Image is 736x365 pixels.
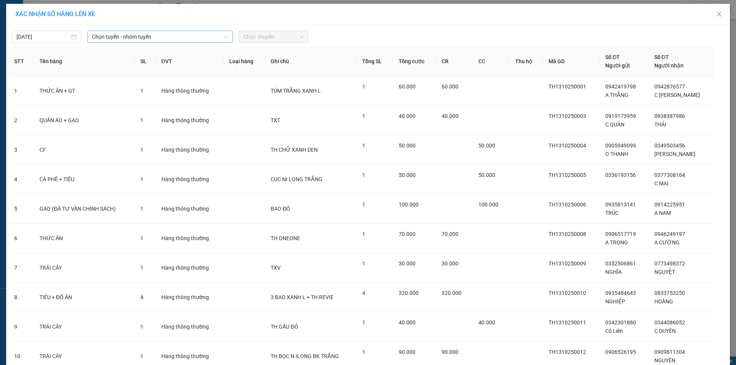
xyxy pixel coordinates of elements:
span: C DUYÊN [654,328,676,334]
span: TH CHỮ XANH DEN [271,147,318,153]
td: 9 [8,312,33,342]
th: Tổng SL [356,47,392,76]
span: 1 [140,235,143,241]
td: CF [33,135,134,165]
span: 50.000 [399,172,416,178]
span: C [PERSON_NAME] [654,92,700,98]
span: 0909811304 [654,349,685,355]
span: 90.000 [399,349,416,355]
span: 40.000 [442,113,458,119]
span: 1 [140,176,143,182]
td: QUẦN ÁO + GẠO [33,106,134,135]
th: Loại hàng [223,47,264,76]
span: A NAM [654,210,671,216]
span: 1 [140,206,143,212]
span: 0352506861 [605,260,636,267]
span: 100.000 [478,201,498,208]
span: Người gửi [605,62,630,69]
td: TRÁI CÂY [33,253,134,283]
span: TH1310250006 [549,201,586,208]
span: 1 [140,324,143,330]
span: TH1310250003 [549,113,586,119]
th: CC [472,47,509,76]
td: THỨC ĂN + GT [33,76,134,106]
span: 0942876577 [654,83,685,90]
span: TRÚC [605,210,619,216]
th: Tên hàng [33,47,134,76]
td: 3 [8,135,33,165]
span: [PERSON_NAME] [654,151,695,157]
th: Mã GD [542,47,599,76]
span: C MAI [654,180,669,187]
span: TH1310250001 [549,83,586,90]
span: 1 [140,265,143,271]
span: TXV [271,265,281,271]
span: 0344086052 [654,319,685,326]
th: Ghi chú [264,47,356,76]
span: C QUÂN [605,121,624,128]
span: 60.000 [399,83,416,90]
td: Hàng thông thường [155,106,223,135]
span: 1 [362,113,365,119]
span: 70.000 [442,231,458,237]
td: Hàng thông thường [155,76,223,106]
td: 7 [8,253,33,283]
span: NGUYỆT [654,269,675,275]
td: THỨC ĂN [33,224,134,253]
span: 0336193156 [605,172,636,178]
span: HOÀNG [654,298,673,304]
span: 1 [140,147,143,153]
span: 0935813141 [605,201,636,208]
span: BAO ĐỎ [271,206,290,212]
td: GẠO (ĐÃ TƯ VẤN CHÍNH SÁCH) [33,194,134,224]
td: 8 [8,283,33,312]
span: 50.000 [399,142,416,149]
span: 0833753250 [654,290,685,296]
span: NGHIỆP [605,298,625,304]
span: O THANH [605,151,628,157]
span: 50.000 [478,172,495,178]
span: TH1310250004 [549,142,586,149]
td: TRÁI CÂY [33,312,134,342]
span: 30.000 [399,260,416,267]
span: 1 [362,201,365,208]
td: Hàng thông thường [155,253,223,283]
span: 1 [362,319,365,326]
span: A THẮNG [605,92,628,98]
span: 60.000 [442,83,458,90]
span: 4 [362,290,365,296]
th: STT [8,47,33,76]
th: ĐVT [155,47,223,76]
span: 0935484643 [605,290,636,296]
span: 0938387986 [654,113,685,119]
span: Chọn chuyến [243,31,304,43]
td: 2 [8,106,33,135]
span: Người nhận [654,62,683,69]
span: TH1310250008 [549,231,586,237]
td: Hàng thông thường [155,283,223,312]
span: 30.000 [442,260,458,267]
span: 40.000 [399,113,416,119]
span: 50.000 [478,142,495,149]
span: 40.000 [399,319,416,326]
span: TH1310250010 [549,290,586,296]
span: 0919173959 [605,113,636,119]
span: NGUYÊN [654,357,675,363]
span: 1 [362,142,365,149]
span: 320.000 [442,290,462,296]
th: Tổng cước [393,47,436,76]
td: 5 [8,194,33,224]
span: TH1310250009 [549,260,586,267]
td: Hàng thông thường [155,194,223,224]
span: close [716,11,722,17]
span: 70.000 [399,231,416,237]
span: 0349503456 [654,142,685,149]
span: TH1310250012 [549,349,586,355]
td: Hàng thông thường [155,165,223,194]
span: 4 [140,294,143,300]
span: XÁC NHẬN SỐ HÀNG LÊN XE [15,10,95,18]
span: TXT [271,117,280,123]
span: A TRỌNG [605,239,628,246]
span: TH BỌC N ILONG BK TRẮNG [271,353,339,359]
span: 320.000 [399,290,419,296]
